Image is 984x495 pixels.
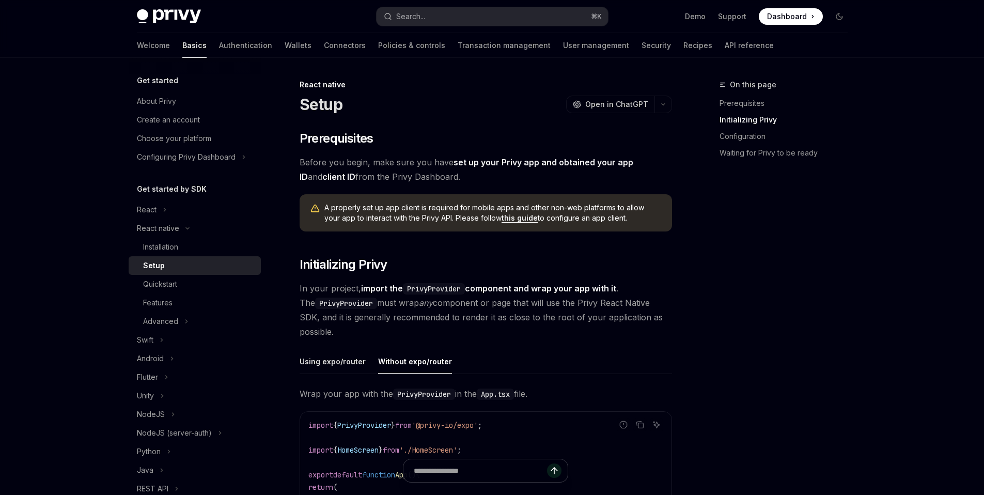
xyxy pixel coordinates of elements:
code: PrivyProvider [393,389,455,400]
div: Python [137,445,161,458]
div: React native [137,222,179,235]
strong: import the component and wrap your app with it [361,283,616,293]
span: from [383,445,399,455]
a: Transaction management [458,33,551,58]
a: Installation [129,238,261,256]
a: Initializing Privy [720,112,856,128]
a: About Privy [129,92,261,111]
div: Java [137,464,153,476]
div: Choose your platform [137,132,211,145]
a: Choose your platform [129,129,261,148]
div: About Privy [137,95,176,107]
div: Unity [137,390,154,402]
button: Python [129,442,176,461]
a: User management [563,33,629,58]
a: Policies & controls [378,33,445,58]
span: A properly set up app client is required for mobile apps and other non-web platforms to allow you... [324,203,662,223]
a: Wallets [285,33,311,58]
div: Swift [137,334,153,346]
a: Waiting for Privy to be ready [720,145,856,161]
input: Ask a question... [414,459,547,482]
div: Search... [396,10,425,23]
button: Toggle dark mode [831,8,848,25]
span: Open in ChatGPT [585,99,648,110]
span: { [333,445,337,455]
div: NodeJS (server-auth) [137,427,212,439]
div: Configuring Privy Dashboard [137,151,236,163]
div: Flutter [137,371,158,383]
a: Security [642,33,671,58]
button: Open in ChatGPT [566,96,654,113]
div: Create an account [137,114,200,126]
div: Setup [143,259,165,272]
span: ; [457,445,461,455]
div: Installation [143,241,178,253]
div: REST API [137,483,168,495]
button: NodeJS (server-auth) [129,424,227,442]
a: Support [718,11,746,22]
span: Prerequisites [300,130,373,147]
svg: Warning [310,204,320,214]
button: Unity [129,386,169,405]
a: Quickstart [129,275,261,293]
div: Advanced [143,315,178,328]
span: On this page [730,79,776,91]
button: Search...⌘K [377,7,608,26]
a: set up your Privy app and obtained your app ID [300,157,633,182]
span: from [395,421,412,430]
a: this guide [502,213,538,223]
a: Connectors [324,33,366,58]
button: React [129,200,172,219]
a: Welcome [137,33,170,58]
div: React [137,204,157,216]
a: Setup [129,256,261,275]
em: any [419,298,433,308]
img: dark logo [137,9,201,24]
a: Create an account [129,111,261,129]
a: Configuration [720,128,856,145]
div: Features [143,297,173,309]
span: { [333,421,337,430]
button: NodeJS [129,405,180,424]
span: } [379,445,383,455]
span: PrivyProvider [337,421,391,430]
button: Report incorrect code [617,418,630,431]
span: } [391,421,395,430]
button: Ask AI [650,418,663,431]
span: ⌘ K [591,12,602,21]
a: Features [129,293,261,312]
a: API reference [725,33,774,58]
code: PrivyProvider [315,298,377,309]
a: Recipes [683,33,712,58]
span: './HomeScreen' [399,445,457,455]
button: Using expo/router [300,349,366,374]
div: Quickstart [143,278,177,290]
span: Before you begin, make sure you have and from the Privy Dashboard. [300,155,672,184]
span: In your project, . The must wrap component or page that will use the Privy React Native SDK, and ... [300,281,672,339]
span: ; [478,421,482,430]
code: App.tsx [477,389,514,400]
span: Wrap your app with the in the file. [300,386,672,401]
span: import [308,421,333,430]
span: Dashboard [767,11,807,22]
button: Advanced [129,312,194,331]
span: Initializing Privy [300,256,387,273]
button: Send message [547,463,561,478]
a: Dashboard [759,8,823,25]
h1: Setup [300,95,342,114]
div: NodeJS [137,408,165,421]
a: Basics [182,33,207,58]
button: Java [129,461,169,479]
span: '@privy-io/expo' [412,421,478,430]
button: React native [129,219,195,238]
button: Copy the contents from the code block [633,418,647,431]
a: Demo [685,11,706,22]
button: Without expo/router [378,349,452,374]
div: Android [137,352,164,365]
a: Prerequisites [720,95,856,112]
button: Android [129,349,179,368]
span: HomeScreen [337,445,379,455]
a: client ID [322,172,355,182]
span: import [308,445,333,455]
button: Swift [129,331,169,349]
